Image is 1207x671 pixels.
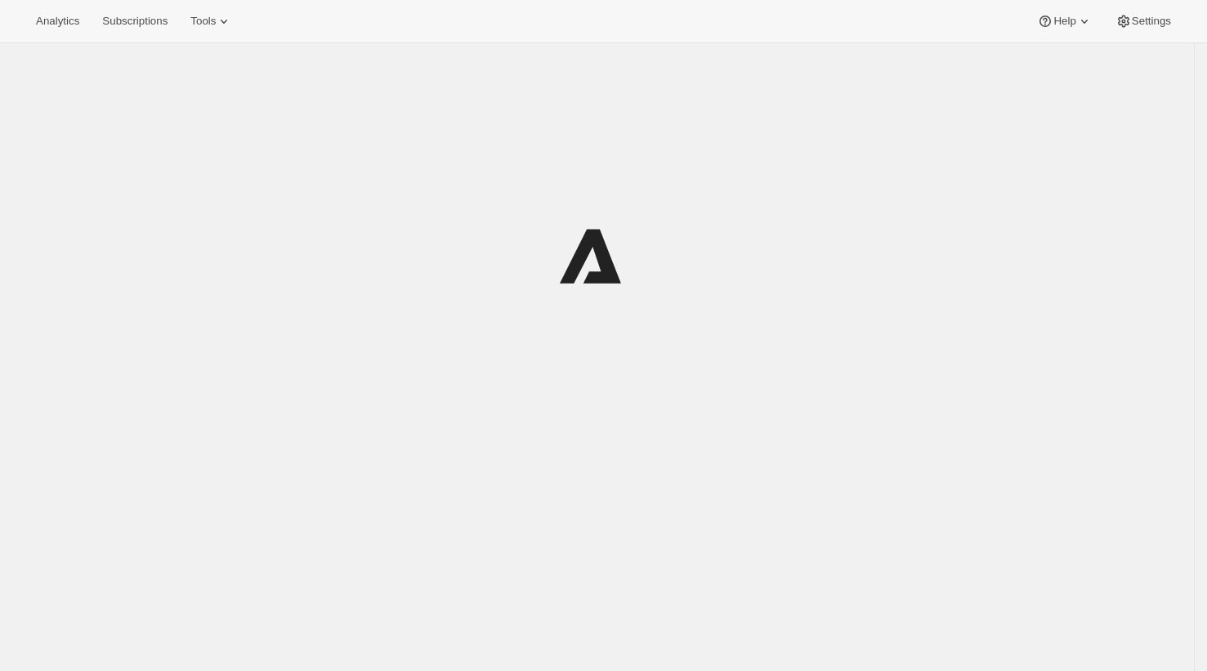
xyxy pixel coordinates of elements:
button: Tools [181,10,242,33]
button: Subscriptions [92,10,177,33]
span: Settings [1132,15,1171,28]
span: Analytics [36,15,79,28]
span: Help [1053,15,1075,28]
button: Settings [1106,10,1181,33]
button: Analytics [26,10,89,33]
span: Tools [190,15,216,28]
span: Subscriptions [102,15,168,28]
button: Help [1027,10,1102,33]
